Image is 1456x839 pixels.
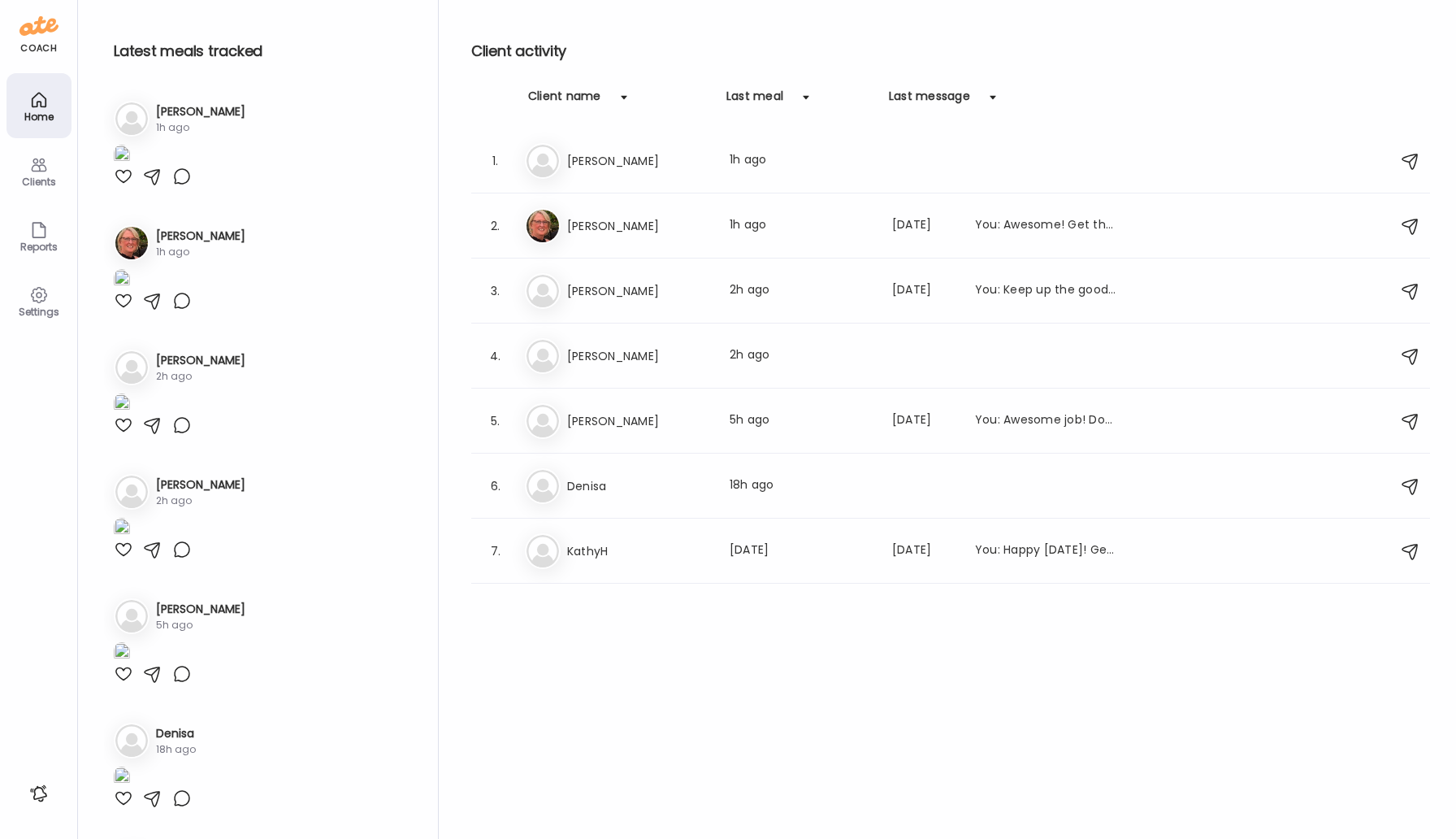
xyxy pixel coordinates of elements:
[115,227,148,259] img: avatars%2FahVa21GNcOZO3PHXEF6GyZFFpym1
[730,281,873,301] div: 2h ago
[567,476,710,496] h3: Denisa
[156,476,245,493] h3: [PERSON_NAME]
[567,346,710,366] h3: [PERSON_NAME]
[115,600,148,633] img: bg-avatar-default.svg
[892,281,955,301] div: [DATE]
[10,306,68,317] div: Settings
[528,88,601,114] div: Client name
[471,39,1430,63] h2: Client activity
[730,541,873,561] div: [DATE]
[156,103,245,120] h3: [PERSON_NAME]
[526,275,559,307] img: bg-avatar-default.svg
[156,742,196,757] div: 18h ago
[486,476,505,496] div: 6.
[567,281,710,301] h3: [PERSON_NAME]
[730,346,873,366] div: 2h ago
[114,767,130,789] img: images%2FpjsnEiu7NkPiZqu6a8wFh07JZ2F3%2FSVvc5hJsnD12JI6J51YF%2FHnLaex0HqByToK8UKZXr_1080
[114,269,130,291] img: images%2FahVa21GNcOZO3PHXEF6GyZFFpym1%2FLTHZ1oZ25Prg9TBM69gu%2Funce9QC3rgFq3FSxIdky_1080
[526,405,559,437] img: bg-avatar-default.svg
[10,241,68,252] div: Reports
[156,601,245,618] h3: [PERSON_NAME]
[156,352,245,369] h3: [PERSON_NAME]
[526,535,559,567] img: bg-avatar-default.svg
[115,476,148,508] img: bg-avatar-default.svg
[115,724,148,757] img: bg-avatar-default.svg
[526,340,559,372] img: bg-avatar-default.svg
[156,725,196,742] h3: Denisa
[156,245,245,259] div: 1h ago
[114,393,130,415] img: images%2FTWbYycbN6VXame8qbTiqIxs9Hvy2%2Fi3WePsMlqLBZm9zikKWo%2FUyzCXm1FWgWqRWCY1CQD_1080
[156,618,245,633] div: 5h ago
[115,351,148,384] img: bg-avatar-default.svg
[526,145,559,177] img: bg-avatar-default.svg
[114,642,130,664] img: images%2FCVHIpVfqQGSvEEy3eBAt9lLqbdp1%2FVqVwIIljUK4l0hopULiM%2FSdO8JVu3ntWgmy5NTMUx_1080
[892,216,955,236] div: [DATE]
[526,210,559,242] img: avatars%2FahVa21GNcOZO3PHXEF6GyZFFpym1
[892,541,955,561] div: [DATE]
[975,411,1118,431] div: You: Awesome job! Don't forget to add in sleep and water intake! Keep up the good work!
[975,216,1118,236] div: You: Awesome! Get that sleep in for [DATE] and [DATE], you're doing great!
[10,176,68,187] div: Clients
[975,541,1118,561] div: You: Happy [DATE]! Get that food/water/sleep in from the past few days [DATE]! Enjoy your weekend!
[114,145,130,167] img: images%2FZ3DZsm46RFSj8cBEpbhayiVxPSD3%2FSkI3lYE4m2lGsvWqiOUU%2Fsh2PQfrGe5Ujh1D0d8xb_1080
[486,151,505,171] div: 1.
[486,281,505,301] div: 3.
[567,411,710,431] h3: [PERSON_NAME]
[889,88,970,114] div: Last message
[526,470,559,502] img: bg-avatar-default.svg
[115,102,148,135] img: bg-avatar-default.svg
[156,493,245,508] div: 2h ago
[486,216,505,236] div: 2.
[567,541,710,561] h3: KathyH
[156,120,245,135] div: 1h ago
[730,411,873,431] div: 5h ago
[114,518,130,540] img: images%2FMmnsg9FMMIdfUg6NitmvFa1XKOJ3%2Fp9V507e2MgxILjItKRdK%2FhwMlfxlOjCQGI4Nb6Pcd_1080
[10,111,68,122] div: Home
[892,411,955,431] div: [DATE]
[156,228,245,245] h3: [PERSON_NAME]
[486,346,505,366] div: 4.
[486,411,505,431] div: 5.
[730,151,873,171] div: 1h ago
[730,216,873,236] div: 1h ago
[20,41,57,55] div: coach
[114,39,412,63] h2: Latest meals tracked
[156,369,245,384] div: 2h ago
[567,151,710,171] h3: [PERSON_NAME]
[730,476,873,496] div: 18h ago
[19,13,58,39] img: ate
[726,88,783,114] div: Last meal
[567,216,710,236] h3: [PERSON_NAME]
[486,541,505,561] div: 7.
[975,281,1118,301] div: You: Keep up the good work! Get that food in!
